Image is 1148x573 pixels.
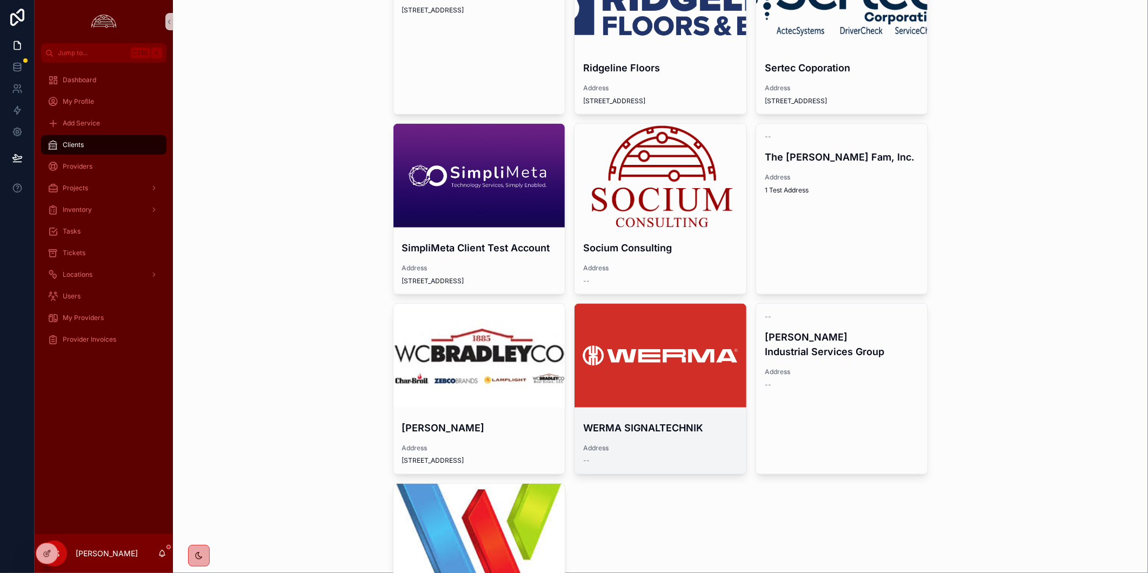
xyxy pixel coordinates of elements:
div: Untitled-design-2024-08-07T191126.650-min.png [393,124,565,228]
a: Dashboard [41,70,166,90]
span: -- [765,312,771,321]
a: SimpliMeta Client Test AccountAddress[STREET_ADDRESS] [393,123,566,295]
div: WC-Bradley-Co-Logo.png [393,304,565,408]
span: Projects [63,184,88,192]
h4: Ridgeline Floors [583,61,738,75]
p: [PERSON_NAME] [76,548,138,559]
a: My Providers [41,308,166,328]
span: -- [583,277,590,285]
span: [STREET_ADDRESS] [765,97,919,105]
span: Providers [63,162,92,171]
a: Add Service [41,114,166,133]
h4: The [PERSON_NAME] Fam, Inc. [765,150,919,164]
span: Add Service [63,119,100,128]
button: Jump to...CtrlK [41,43,166,63]
h4: Sertec Coporation [765,61,919,75]
span: -- [765,132,771,141]
span: [STREET_ADDRESS] [583,97,738,105]
span: Inventory [63,205,92,214]
span: My Providers [63,314,104,322]
span: 1 Test Address [765,186,919,195]
span: My Profile [63,97,94,106]
span: Address [402,444,557,452]
span: Address [765,368,919,376]
a: Locations [41,265,166,284]
div: Dark-Red-Vertical-No-Background_990000.png [575,124,746,228]
span: Jump to... [58,49,126,57]
span: [STREET_ADDRESS] [402,277,557,285]
div: scrollable content [35,63,173,363]
span: Address [402,264,557,272]
a: [PERSON_NAME]Address[STREET_ADDRESS] [393,303,566,475]
a: Providers [41,157,166,176]
a: Clients [41,135,166,155]
span: Address [583,444,738,452]
span: Tickets [63,249,85,257]
span: Address [583,264,738,272]
span: -- [765,381,771,389]
span: Ctrl [131,48,150,58]
span: [STREET_ADDRESS] [402,457,557,465]
a: Projects [41,178,166,198]
a: Tickets [41,243,166,263]
a: --[PERSON_NAME] Industrial Services GroupAddress-- [756,303,929,475]
div: Werma_Smart_Monitor_Extention_Logo.png [575,304,746,408]
a: My Profile [41,92,166,111]
h4: SimpliMeta Client Test Account [402,241,557,255]
span: Provider Invoices [63,335,116,344]
span: Users [63,292,81,301]
a: WERMA SIGNALTECHNIKAddress-- [574,303,747,475]
span: Address [765,173,919,182]
span: K [152,49,161,57]
span: Tasks [63,227,81,236]
span: Clients [63,141,84,149]
a: --The [PERSON_NAME] Fam, Inc.Address1 Test Address [756,123,929,295]
a: Tasks [41,222,166,241]
span: -- [583,457,590,465]
img: App logo [88,13,119,30]
h4: WERMA SIGNALTECHNIK [583,421,738,435]
h4: Socium Consulting [583,241,738,255]
h4: [PERSON_NAME] Industrial Services Group [765,330,919,359]
span: [STREET_ADDRESS] [402,6,557,15]
h4: [PERSON_NAME] [402,421,557,435]
span: Dashboard [63,76,96,84]
a: Provider Invoices [41,330,166,349]
a: Inventory [41,200,166,219]
a: Socium ConsultingAddress-- [574,123,747,295]
span: Address [583,84,738,92]
span: Address [765,84,919,92]
a: Users [41,286,166,306]
span: Locations [63,270,92,279]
